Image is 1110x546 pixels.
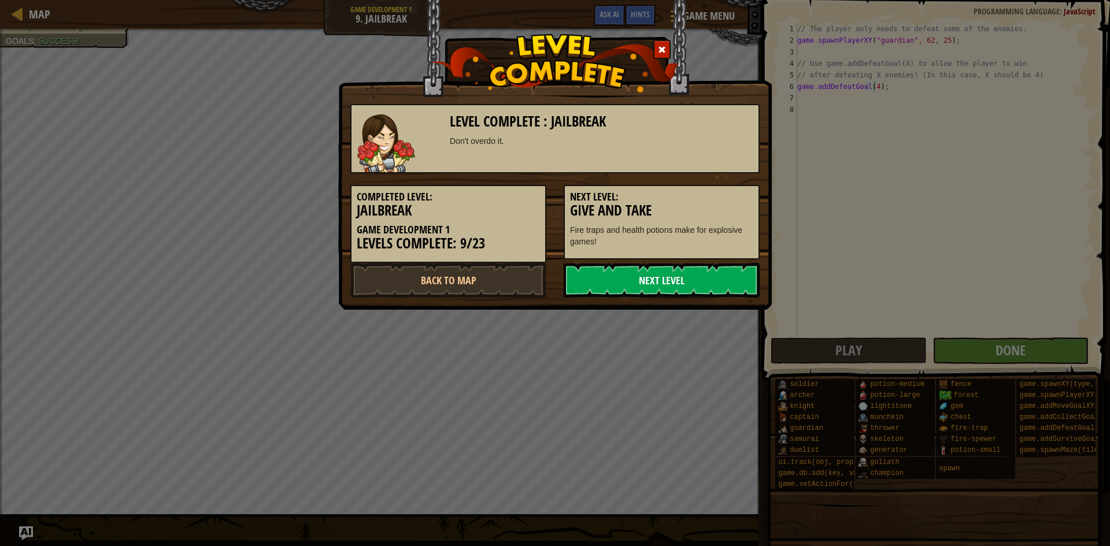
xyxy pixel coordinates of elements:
[564,263,760,298] a: Next Level
[450,114,753,129] h3: Level Complete : Jailbreak
[357,203,540,218] h3: Jailbreak
[450,135,753,147] div: Don't overdo it.
[357,191,540,203] h5: Completed Level:
[357,114,415,172] img: guardian.png
[570,203,753,218] h3: Give and Take
[357,236,540,251] h3: Levels Complete: 9/23
[431,34,679,92] img: level_complete.png
[350,263,546,298] a: Back to Map
[357,224,540,236] h5: Game Development 1
[570,224,753,247] p: Fire traps and health potions make for explosive games!
[570,191,753,203] h5: Next Level:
